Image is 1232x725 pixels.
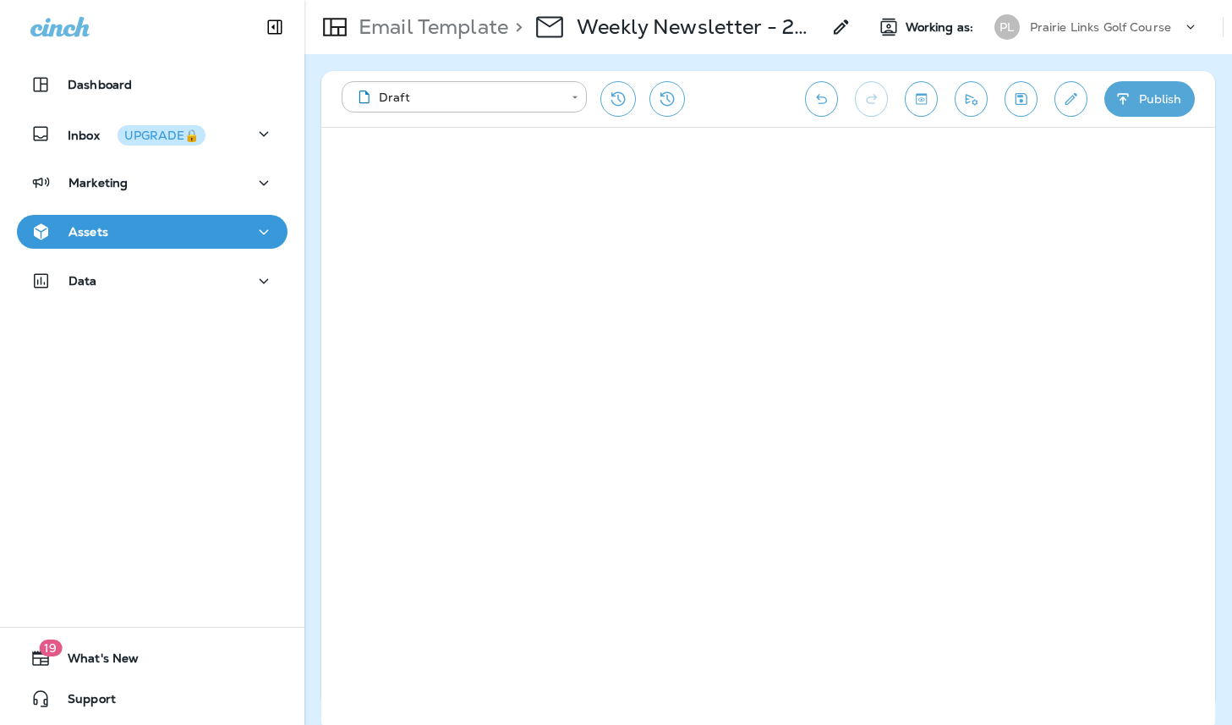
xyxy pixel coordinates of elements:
p: Email Template [352,14,508,40]
p: Weekly Newsletter - 2025 - 9/8 Prairie Links Copy [577,14,820,40]
p: Assets [68,225,108,239]
p: > [508,14,523,40]
button: Toggle preview [905,81,938,117]
button: Data [17,264,287,298]
button: UPGRADE🔒 [118,125,205,146]
button: Undo [805,81,838,117]
p: Dashboard [68,78,132,91]
p: Inbox [68,125,205,143]
button: Edit details [1054,81,1087,117]
span: Working as: [906,20,977,35]
span: 19 [39,640,62,656]
button: Save [1005,81,1038,117]
span: What's New [51,651,139,672]
div: UPGRADE🔒 [124,129,199,141]
button: Marketing [17,166,287,200]
button: Support [17,682,287,716]
button: InboxUPGRADE🔒 [17,117,287,151]
span: Support [51,692,116,712]
div: Draft [353,89,560,106]
button: Dashboard [17,68,287,102]
button: View Changelog [649,81,685,117]
p: Marketing [68,176,128,189]
button: Assets [17,215,287,249]
button: Send test email [955,81,988,117]
p: Prairie Links Golf Course [1030,20,1172,34]
button: Publish [1104,81,1195,117]
button: Collapse Sidebar [251,10,298,44]
div: PL [994,14,1020,40]
button: 19What's New [17,641,287,675]
button: Restore from previous version [600,81,636,117]
p: Data [68,274,97,288]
